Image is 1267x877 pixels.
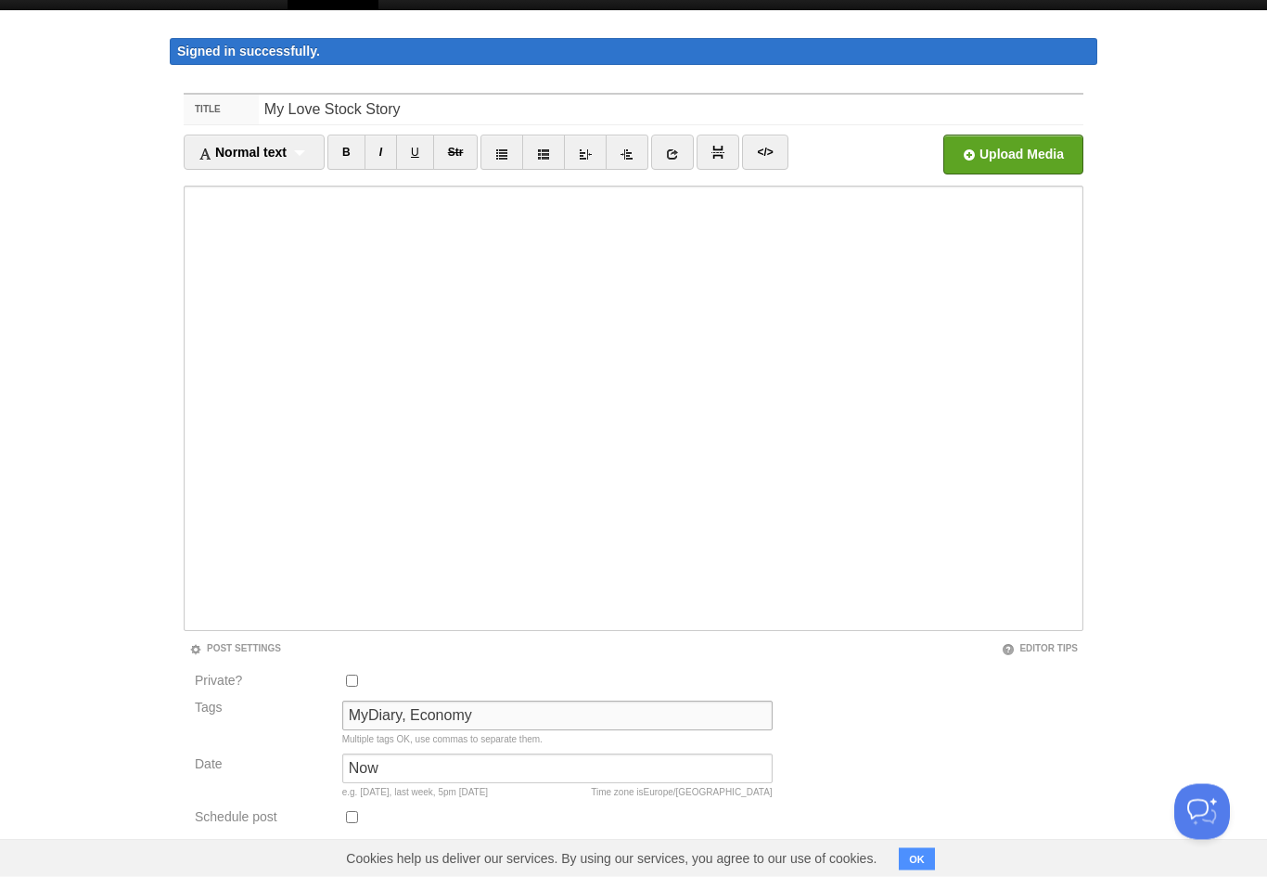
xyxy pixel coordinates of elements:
[170,39,1097,66] div: Signed in successfully.
[1174,784,1230,840] iframe: Help Scout Beacon - Open
[189,644,281,654] a: Post Settings
[195,758,331,776] label: Date
[396,135,434,171] a: U
[195,811,331,829] label: Schedule post
[1002,644,1078,654] a: Editor Tips
[433,135,479,171] a: Str
[342,789,773,798] div: e.g. [DATE], last week, 5pm [DATE]
[899,848,935,871] button: OK
[365,135,397,171] a: I
[195,675,331,692] label: Private?
[742,135,787,171] a: </>
[711,147,724,160] img: pagebreak-icon.png
[342,736,773,745] div: Multiple tags OK, use commas to separate them.
[327,135,365,171] a: B
[591,789,772,798] div: Time zone is
[184,96,259,125] label: Title
[448,147,464,160] del: Str
[644,788,773,798] span: Europe/[GEOGRAPHIC_DATA]
[189,702,337,715] label: Tags
[327,840,895,877] span: Cookies help us deliver our services. By using our services, you agree to our use of cookies.
[198,146,287,161] span: Normal text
